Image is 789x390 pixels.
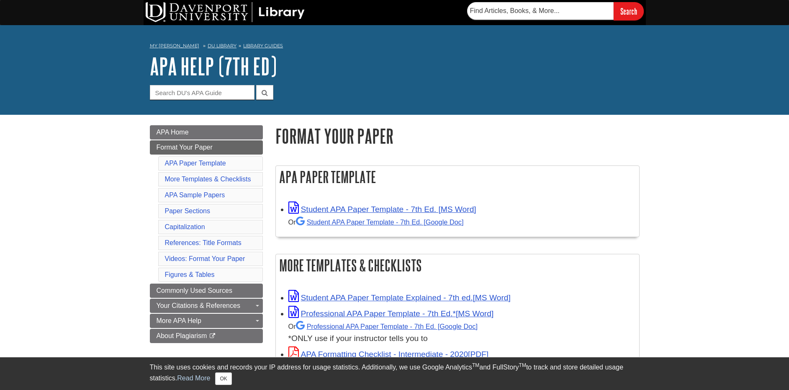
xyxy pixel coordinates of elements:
a: APA Sample Papers [165,191,225,199]
sup: TM [519,362,526,368]
a: Student APA Paper Template - 7th Ed. [Google Doc] [296,218,464,226]
span: Your Citations & References [157,302,240,309]
a: APA Help (7th Ed) [150,53,277,79]
form: Searches DU Library's articles, books, and more [467,2,644,20]
a: APA Paper Template [165,160,226,167]
a: Capitalization [165,223,205,230]
a: Link opens in new window [288,205,476,214]
a: More Templates & Checklists [165,176,251,183]
button: Close [215,372,231,385]
a: Read More [177,375,210,382]
input: Search DU's APA Guide [150,85,254,100]
span: Format Your Paper [157,144,213,151]
nav: breadcrumb [150,40,640,54]
sup: TM [472,362,479,368]
small: Or [288,218,464,226]
span: Commonly Used Sources [157,287,232,294]
img: DU Library [146,2,305,22]
a: More APA Help [150,314,263,328]
a: APA Home [150,125,263,139]
h2: More Templates & Checklists [276,254,639,276]
a: Videos: Format Your Paper [165,255,245,262]
a: About Plagiarism [150,329,263,343]
a: References: Title Formats [165,239,242,246]
h1: Format Your Paper [275,125,640,147]
a: Format Your Paper [150,140,263,155]
small: Or [288,323,478,330]
input: Search [614,2,644,20]
a: Library Guides [243,43,283,49]
a: Commonly Used Sources [150,284,263,298]
span: APA Home [157,129,189,136]
a: DU Library [208,43,236,49]
div: This site uses cookies and records your IP address for usage statistics. Additionally, we use Goo... [150,362,640,385]
a: Paper Sections [165,207,211,214]
i: This link opens in a new window [209,333,216,339]
div: Guide Page Menu [150,125,263,343]
a: Link opens in new window [288,309,494,318]
a: Professional APA Paper Template - 7th Ed. [296,323,478,330]
a: Your Citations & References [150,299,263,313]
span: About Plagiarism [157,332,207,339]
span: More APA Help [157,317,201,324]
a: My [PERSON_NAME] [150,42,199,49]
a: Figures & Tables [165,271,215,278]
a: Link opens in new window [288,293,511,302]
div: *ONLY use if your instructor tells you to [288,320,635,345]
h2: APA Paper Template [276,166,639,188]
a: Link opens in new window [288,350,489,359]
input: Find Articles, Books, & More... [467,2,614,20]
